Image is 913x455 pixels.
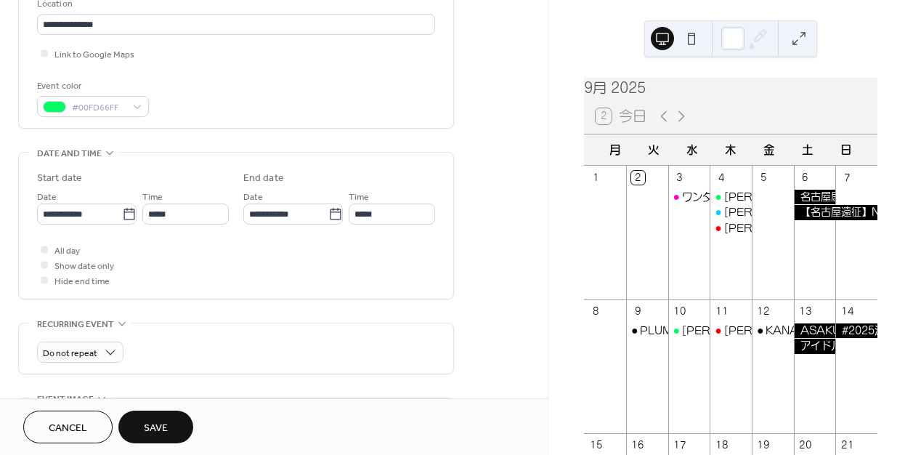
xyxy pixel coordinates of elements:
div: 佐々木りな ワングラ出演 [668,323,710,338]
div: 5 [757,171,770,184]
div: 3 [673,171,686,184]
div: 17 [673,438,686,451]
div: 金 [750,134,789,166]
div: 火 [634,134,673,166]
div: [PERSON_NAME] ラジオ出演 [724,205,875,220]
div: 土 [789,134,827,166]
div: 18 [715,438,728,451]
span: Show date only [54,259,114,274]
div: 16 [631,438,644,451]
div: 4 [715,171,728,184]
div: 水 [673,134,711,166]
div: 10 [673,305,686,318]
div: 7 [840,171,853,184]
div: Event color [37,78,146,94]
div: [PERSON_NAME] ワングラ出演 [724,221,885,235]
div: 9 [631,305,644,318]
span: Link to Google Maps [54,47,134,63]
div: 21 [840,438,853,451]
div: 1 [589,171,602,184]
div: 緒方日菜 ワングラ出演 [710,323,752,338]
div: 名古屋居酒屋オフ会 [794,190,836,204]
span: All day [54,243,80,259]
button: Save [118,411,193,443]
div: 14 [840,305,853,318]
div: 桜木唯衣 ラジオ出演 [710,205,752,220]
span: Time [142,190,163,205]
div: 日 [827,134,866,166]
div: 13 [799,305,812,318]
div: 9月 2025 [584,78,877,99]
div: 【名古屋遠征】NAGOYA DREAMBOX [794,205,877,220]
div: 緒方日菜 ワングラ出演 [710,221,752,235]
div: 12 [757,305,770,318]
button: Cancel [23,411,113,443]
div: 19 [757,438,770,451]
div: 月 [596,134,634,166]
div: PLUMLIVE 祝100回公演 [640,323,761,338]
div: 11 [715,305,728,318]
div: #2025瀬戸に沼 WARP SHINJUKU定期公演③ [835,323,877,338]
div: KANADE [752,323,794,338]
div: アイドルマリアージュVol.29～全組30分SP～ [794,339,836,353]
span: Event image [37,392,94,407]
div: End date [243,171,284,186]
div: [PERSON_NAME] ワングラ出演 [724,190,885,204]
div: Start date [37,171,82,186]
span: Save [144,421,168,436]
div: KANADE [766,323,814,338]
span: Hide end time [54,274,110,289]
span: Do not repeat [43,345,97,362]
div: [PERSON_NAME] ワングラ出演 [682,323,843,338]
span: Date [37,190,57,205]
div: 8 [589,305,602,318]
div: PLUMLIVE 祝100回公演 [626,323,668,338]
span: Recurring event [37,317,114,332]
div: ワンダービーツmini ~wonder channel,Chuu♡Cute,オトメルキュール3マン~ [668,190,710,204]
div: 15 [589,438,602,451]
div: 木 [712,134,750,166]
span: #00FD66FF [72,100,126,116]
span: Date [243,190,263,205]
span: Cancel [49,421,87,436]
span: Date and time [37,146,102,161]
div: [PERSON_NAME] ワングラ出演 [724,323,885,338]
span: Time [349,190,369,205]
div: 20 [799,438,812,451]
div: 6 [799,171,812,184]
div: 2 [631,171,644,184]
div: 佐々木りな ワングラ出演 [710,190,752,204]
div: ASAKUSA DREAMBOX Saturday FreeLive special supported by ブタイウラ [794,323,836,338]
